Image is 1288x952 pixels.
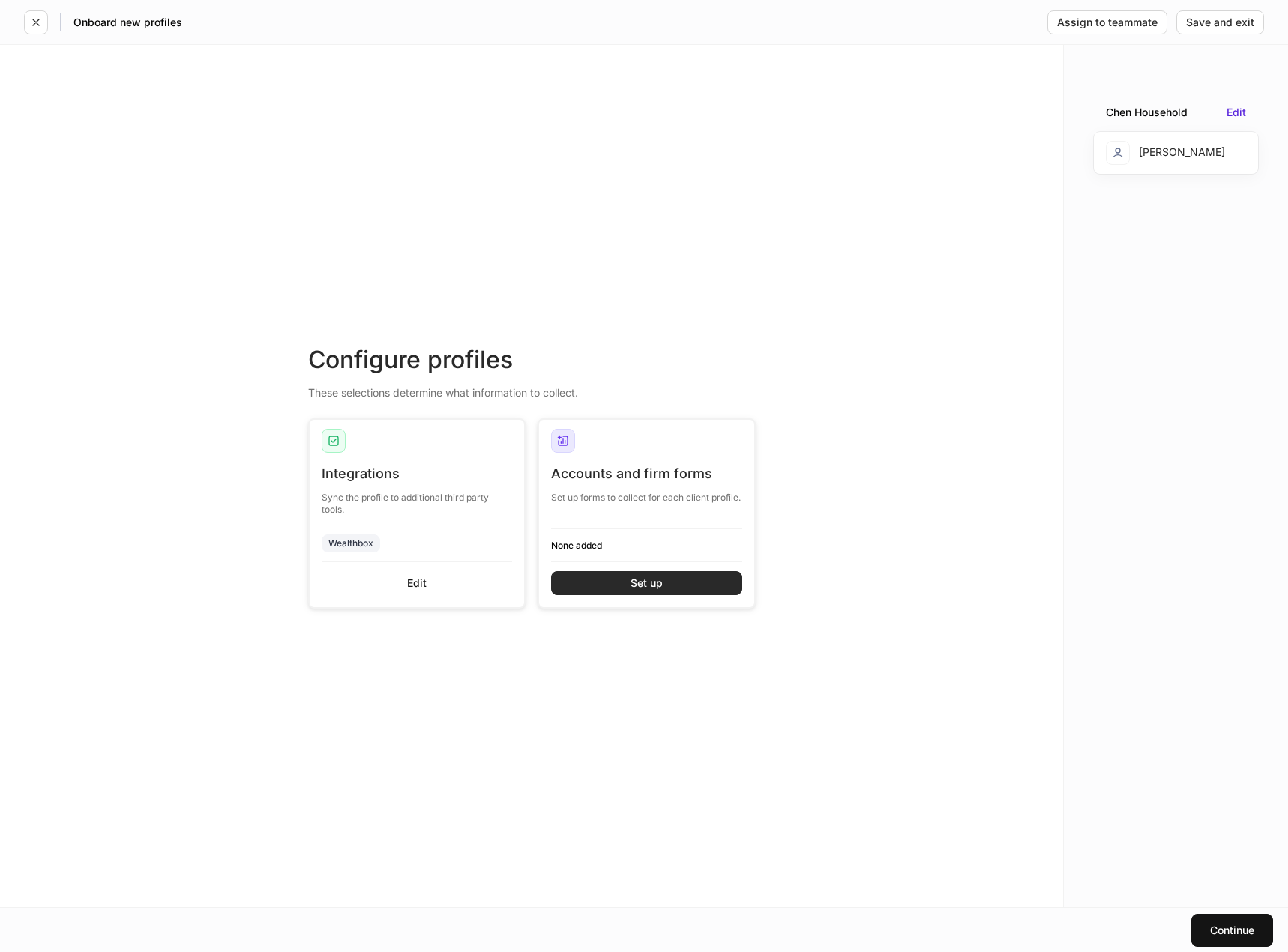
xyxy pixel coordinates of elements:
div: Set up forms to collect for each client profile. [551,483,742,504]
div: Edit [407,578,427,588]
div: Continue [1210,925,1254,936]
button: Edit [322,571,513,595]
button: Continue [1191,914,1273,947]
h6: None added [551,538,742,552]
div: Chen Household [1106,105,1188,120]
button: Save and exit [1176,10,1264,34]
div: [PERSON_NAME] [1106,141,1225,165]
button: Assign to teammate [1047,10,1167,34]
div: Accounts and firm forms [551,465,742,483]
div: Integrations [322,465,513,483]
h5: Onboard new profiles [73,15,182,30]
div: Set up [631,578,663,588]
button: Edit [1227,107,1246,118]
div: Assign to teammate [1057,17,1158,28]
div: Save and exit [1186,17,1254,28]
div: These selections determine what information to collect. [308,376,756,400]
div: Sync the profile to additional third party tools. [322,483,513,516]
div: Wealthbox [328,536,373,550]
div: Configure profiles [308,343,756,376]
button: Set up [551,571,742,595]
